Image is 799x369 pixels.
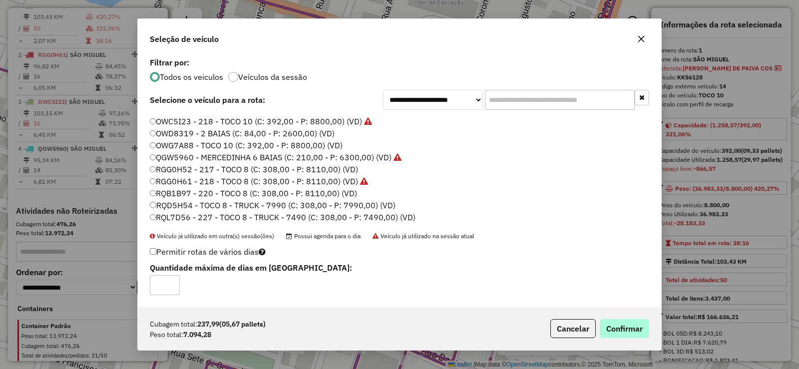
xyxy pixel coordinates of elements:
[373,232,474,240] span: Veículo já utilizado na sessão atual
[197,319,266,330] strong: 237,99
[150,262,479,274] label: Quantidade máxima de dias em [GEOGRAPHIC_DATA]:
[150,118,156,124] input: OWC5I23 - 218 - TOCO 10 (C: 392,00 - P: 8800,00) (VD)
[394,153,401,161] i: Veículo já utilizado na sessão atual
[150,232,274,240] span: Veículo já utilizado em outra(s) sessão(ões)
[150,330,183,340] span: Peso total:
[150,319,197,330] span: Cubagem total:
[600,319,649,338] button: Confirmar
[150,166,156,172] input: RGG0H52 - 217 - TOCO 8 (C: 308,00 - P: 8110,00) (VD)
[238,73,307,81] label: Veículos da sessão
[150,95,265,105] strong: Selecione o veículo para a rota:
[150,154,156,160] input: QGW5960 - MERCEDINHA 6 BAIAS (C: 210,00 - P: 6300,00) (VD)
[150,202,156,208] input: RQD5H54 - TOCO 8 - TRUCK - 7990 (C: 308,00 - P: 7990,00) (VD)
[360,177,368,185] i: Veículo já utilizado na sessão atual
[183,330,211,340] strong: 7.094,28
[150,190,156,196] input: RQB1B97 - 220 - TOCO 8 (C: 308,00 - P: 8110,00) (VD)
[150,151,401,163] label: QGW5960 - MERCEDINHA 6 BAIAS (C: 210,00 - P: 6300,00) (VD)
[286,232,361,240] span: Possui agenda para o dia
[364,117,372,125] i: Veículo já utilizado na sessão atual
[150,211,415,223] label: RQL7D56 - 227 - TOCO 8 - TRUCK - 7490 (C: 308,00 - P: 7490,00) (VD)
[150,163,358,175] label: RGG0H52 - 217 - TOCO 8 (C: 308,00 - P: 8110,00) (VD)
[150,178,156,184] input: RGG0H61 - 218 - TOCO 8 (C: 308,00 - P: 8110,00) (VD)
[150,248,156,255] input: Permitir rotas de vários dias
[550,319,596,338] button: Cancelar
[150,56,649,68] label: Filtrar por:
[150,33,219,45] span: Seleção de veículo
[150,242,266,261] label: Permitir rotas de vários dias
[219,320,266,329] span: (05,67 pallets)
[150,199,396,211] label: RQD5H54 - TOCO 8 - TRUCK - 7990 (C: 308,00 - P: 7990,00) (VD)
[160,73,223,81] label: Todos os veiculos
[150,214,156,220] input: RQL7D56 - 227 - TOCO 8 - TRUCK - 7490 (C: 308,00 - P: 7490,00) (VD)
[259,248,266,256] i: Selecione pelo menos um veículo
[150,127,335,139] label: OWD8319 - 2 BAIAS (C: 84,00 - P: 2600,00) (VD)
[150,175,368,187] label: RGG0H61 - 218 - TOCO 8 (C: 308,00 - P: 8110,00) (VD)
[150,130,156,136] input: OWD8319 - 2 BAIAS (C: 84,00 - P: 2600,00) (VD)
[150,115,372,127] label: OWC5I23 - 218 - TOCO 10 (C: 392,00 - P: 8800,00) (VD)
[150,139,343,151] label: OWG7A88 - TOCO 10 (C: 392,00 - P: 8800,00) (VD)
[150,142,156,148] input: OWG7A88 - TOCO 10 (C: 392,00 - P: 8800,00) (VD)
[150,187,357,199] label: RQB1B97 - 220 - TOCO 8 (C: 308,00 - P: 8110,00) (VD)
